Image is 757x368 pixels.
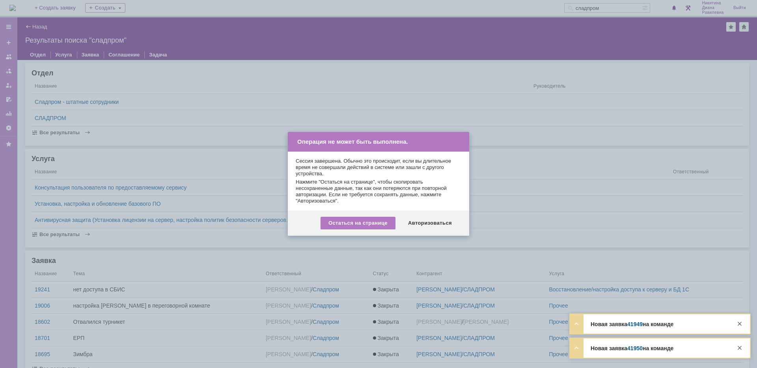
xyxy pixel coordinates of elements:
div: Закрыть [735,319,744,329]
strong: Новая заявка на команде [591,345,673,351]
a: 41950 [627,345,643,351]
a: 41949 [627,321,643,327]
div: Закрыть [735,343,744,353]
div: Развернуть [572,343,581,353]
div: Операция не может быть выполнена. [288,132,469,152]
div: Нажмите "Остаться на странице", чтобы скопировать несохраненные данные, так как они потеряются пр... [296,179,461,204]
div: Сессия завершена. Обычно это происходит, если вы длительное время не совершали действий в системе... [296,158,461,177]
strong: Новая заявка на команде [591,321,673,327]
div: Развернуть [572,319,581,329]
